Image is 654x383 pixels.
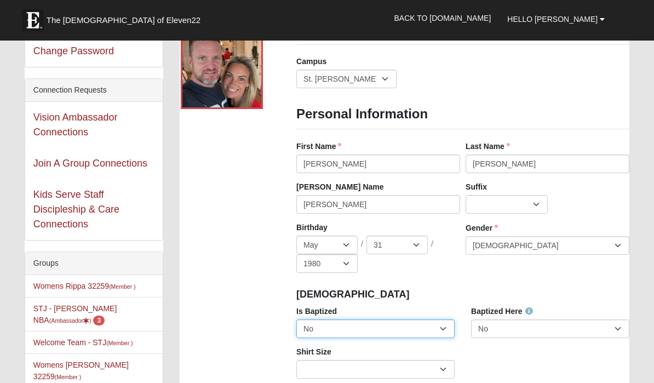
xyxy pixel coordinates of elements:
[386,4,499,32] a: Back to [DOMAIN_NAME]
[33,338,133,347] a: Welcome Team - STJ(Member )
[106,340,133,346] small: (Member )
[55,374,81,380] small: (Member )
[361,238,363,250] span: /
[16,4,236,31] a: The [DEMOGRAPHIC_DATA] of Eleven22
[296,181,383,192] label: [PERSON_NAME] Name
[33,45,114,56] a: Change Password
[25,79,163,102] div: Connection Requests
[25,252,163,275] div: Groups
[47,15,200,26] span: The [DEMOGRAPHIC_DATA] of Eleven22
[296,56,326,67] label: Campus
[33,158,147,169] a: Join A Group Connections
[33,361,129,381] a: Womens [PERSON_NAME] 32259(Member )
[296,106,629,122] h3: Personal Information
[33,112,118,138] a: Vision Ambassador Connections
[431,238,433,250] span: /
[471,306,533,317] label: Baptized Here
[466,222,498,233] label: Gender
[296,289,629,301] h4: [DEMOGRAPHIC_DATA]
[49,317,91,324] small: (Ambassador )
[466,181,487,192] label: Suffix
[296,346,331,357] label: Shirt Size
[296,141,341,152] label: First Name
[466,141,510,152] label: Last Name
[33,304,117,324] a: STJ - [PERSON_NAME] NBA(Ambassador) 3
[507,15,598,24] span: Hello [PERSON_NAME]
[33,189,119,230] a: Kids Serve Staff Discipleship & Care Connections
[33,282,136,290] a: Womens Rippa 32259(Member )
[93,316,105,325] span: number of pending members
[296,222,328,233] label: Birthday
[22,9,44,31] img: Eleven22 logo
[109,283,135,290] small: (Member )
[499,5,613,33] a: Hello [PERSON_NAME]
[296,306,337,317] label: Is Baptized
